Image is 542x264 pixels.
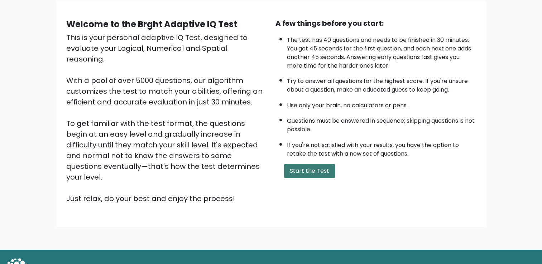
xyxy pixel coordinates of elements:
li: Questions must be answered in sequence; skipping questions is not possible. [287,113,476,134]
li: If you're not satisfied with your results, you have the option to retake the test with a new set ... [287,137,476,158]
li: Use only your brain, no calculators or pens. [287,98,476,110]
li: The test has 40 questions and needs to be finished in 30 minutes. You get 45 seconds for the firs... [287,32,476,70]
div: A few things before you start: [275,18,476,29]
div: This is your personal adaptive IQ Test, designed to evaluate your Logical, Numerical and Spatial ... [66,32,267,204]
li: Try to answer all questions for the highest score. If you're unsure about a question, make an edu... [287,73,476,94]
b: Welcome to the Brght Adaptive IQ Test [66,18,237,30]
button: Start the Test [284,164,335,178]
